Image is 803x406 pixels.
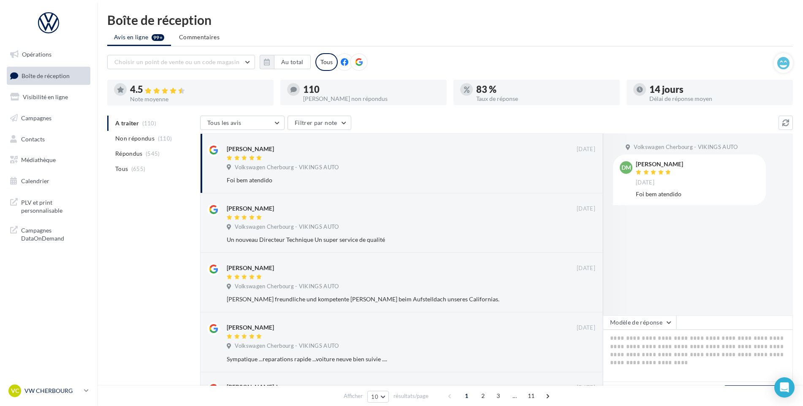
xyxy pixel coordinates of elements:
[476,85,613,94] div: 83 %
[23,93,68,100] span: Visibilité en ligne
[21,177,49,184] span: Calendrier
[5,172,92,190] a: Calendrier
[22,51,52,58] span: Opérations
[344,392,363,400] span: Afficher
[200,116,285,130] button: Tous les avis
[636,161,683,167] div: [PERSON_NAME]
[5,46,92,63] a: Opérations
[649,85,786,94] div: 14 jours
[476,96,613,102] div: Taux de réponse
[158,135,172,142] span: (110)
[207,119,241,126] span: Tous les avis
[227,323,274,332] div: [PERSON_NAME]
[130,85,267,95] div: 4.5
[107,55,255,69] button: Choisir un point de vente ou un code magasin
[774,377,795,398] div: Open Intercom Messenger
[288,116,351,130] button: Filtrer par note
[179,33,220,41] span: Commentaires
[115,165,128,173] span: Tous
[491,389,505,403] span: 3
[460,389,473,403] span: 1
[235,164,339,171] span: Volkswagen Cherbourg - VIKINGS AUTO
[260,55,311,69] button: Au total
[634,143,738,151] span: Volkswagen Cherbourg - VIKINGS AUTO
[393,392,429,400] span: résultats/page
[5,109,92,127] a: Campagnes
[476,389,490,403] span: 2
[636,179,654,187] span: [DATE]
[5,88,92,106] a: Visibilité en ligne
[603,315,676,330] button: Modèle de réponse
[636,190,759,198] div: Foi bem atendido
[115,149,143,158] span: Répondus
[227,383,289,391] div: [PERSON_NAME]-horn
[21,135,45,142] span: Contacts
[5,130,92,148] a: Contacts
[577,205,595,213] span: [DATE]
[130,96,267,102] div: Note moyenne
[577,146,595,153] span: [DATE]
[146,150,160,157] span: (545)
[227,145,274,153] div: [PERSON_NAME]
[227,204,274,213] div: [PERSON_NAME]
[227,235,540,244] div: Un nouveau Directeur Technique Un super service de qualité
[577,324,595,332] span: [DATE]
[524,389,538,403] span: 11
[371,393,378,400] span: 10
[227,355,540,363] div: Sympatique ...reparations rapide ...voiture neuve bien suivie ....
[577,384,595,392] span: [DATE]
[5,151,92,169] a: Médiathèque
[227,176,540,184] div: Foi bem atendido
[235,342,339,350] span: Volkswagen Cherbourg - VIKINGS AUTO
[22,72,70,79] span: Boîte de réception
[21,225,87,243] span: Campagnes DataOnDemand
[274,55,311,69] button: Au total
[107,14,793,26] div: Boîte de réception
[115,134,155,143] span: Non répondus
[235,223,339,231] span: Volkswagen Cherbourg - VIKINGS AUTO
[114,58,239,65] span: Choisir un point de vente ou un code magasin
[131,165,146,172] span: (655)
[21,114,52,122] span: Campagnes
[227,264,274,272] div: [PERSON_NAME]
[303,96,440,102] div: [PERSON_NAME] non répondus
[5,193,92,218] a: PLV et print personnalisable
[577,265,595,272] span: [DATE]
[5,221,92,246] a: Campagnes DataOnDemand
[315,53,338,71] div: Tous
[649,96,786,102] div: Délai de réponse moyen
[621,163,631,172] span: DM
[21,197,87,215] span: PLV et print personnalisable
[5,67,92,85] a: Boîte de réception
[367,391,389,403] button: 10
[508,389,521,403] span: ...
[21,156,56,163] span: Médiathèque
[11,387,19,395] span: VC
[7,383,90,399] a: VC VW CHERBOURG
[24,387,81,395] p: VW CHERBOURG
[235,283,339,290] span: Volkswagen Cherbourg - VIKINGS AUTO
[227,295,540,303] div: [PERSON_NAME] freundliche und kompetente [PERSON_NAME] beim Aufstelldach unseres Californias.
[303,85,440,94] div: 110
